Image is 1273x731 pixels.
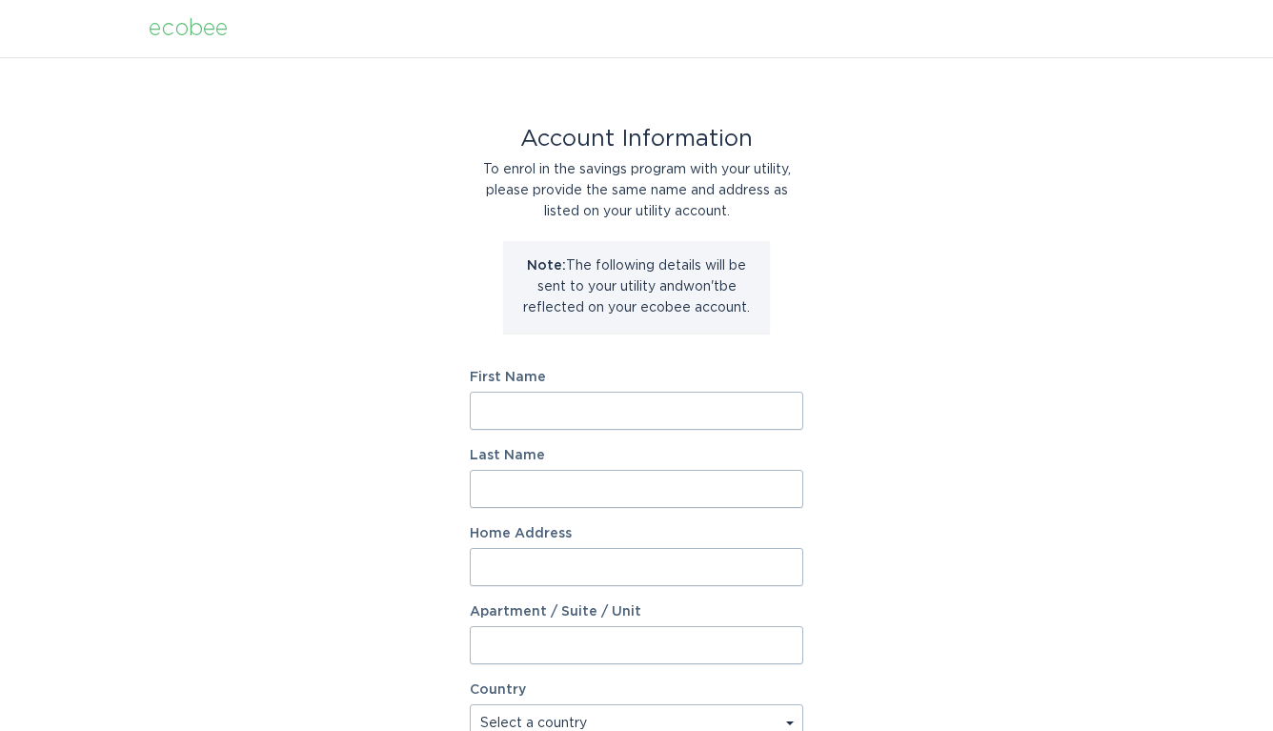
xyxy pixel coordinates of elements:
[527,259,566,273] strong: Note:
[470,449,803,462] label: Last Name
[470,527,803,540] label: Home Address
[470,683,526,697] label: Country
[470,371,803,384] label: First Name
[470,129,803,150] div: Account Information
[517,255,756,318] p: The following details will be sent to your utility and won't be reflected on your ecobee account.
[470,605,803,619] label: Apartment / Suite / Unit
[470,159,803,222] div: To enrol in the savings program with your utility, please provide the same name and address as li...
[149,18,228,39] div: ecobee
